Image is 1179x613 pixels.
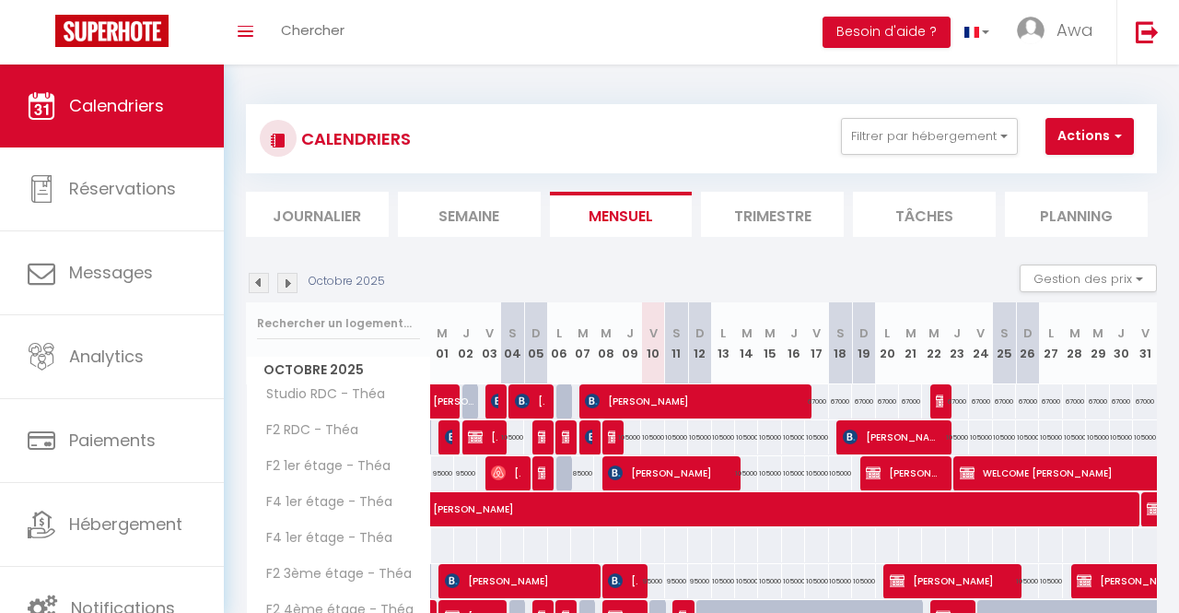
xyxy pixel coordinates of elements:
[1056,18,1093,41] span: Awa
[1039,302,1062,384] th: 27
[1110,384,1133,418] div: 67000
[782,564,805,598] div: 105000
[601,324,612,342] abbr: M
[741,324,753,342] abbr: M
[562,419,569,454] span: [PERSON_NAME]
[548,302,571,384] th: 06
[618,420,641,454] div: 105000
[1086,302,1109,384] th: 29
[445,419,452,454] span: [PERSON_NAME]
[946,384,969,418] div: 67000
[424,384,447,419] a: [PERSON_NAME]
[688,302,711,384] th: 12
[1000,324,1009,342] abbr: S
[524,302,547,384] th: 05
[257,307,420,340] input: Rechercher un logement...
[1117,324,1125,342] abbr: J
[852,564,875,598] div: 105000
[890,563,1008,598] span: [PERSON_NAME]
[884,324,890,342] abbr: L
[445,563,585,598] span: [PERSON_NAME]
[829,564,852,598] div: 105000
[859,324,869,342] abbr: D
[69,177,176,200] span: Réservations
[969,420,992,454] div: 105000
[309,273,385,290] p: Octobre 2025
[550,192,693,237] li: Mensuel
[468,419,497,454] span: [PERSON_NAME]
[836,324,845,342] abbr: S
[1110,302,1133,384] th: 30
[665,302,688,384] th: 11
[1045,118,1134,155] button: Actions
[782,420,805,454] div: 105000
[250,564,416,584] span: F2 3ème étage - Théa
[1048,324,1054,342] abbr: L
[454,302,477,384] th: 02
[735,456,758,490] div: 105000
[538,455,545,490] span: [PERSON_NAME]
[1133,302,1157,384] th: 31
[665,420,688,454] div: 105000
[1136,20,1159,43] img: logout
[946,420,969,454] div: 105000
[69,345,144,368] span: Analytics
[1016,420,1039,454] div: 105000
[976,324,985,342] abbr: V
[1133,420,1157,454] div: 105000
[585,383,791,418] span: [PERSON_NAME]
[782,302,805,384] th: 16
[1133,384,1157,418] div: 67000
[626,324,634,342] abbr: J
[829,302,852,384] th: 18
[437,324,448,342] abbr: M
[641,564,664,598] div: 95000
[608,455,726,490] span: [PERSON_NAME]
[485,324,494,342] abbr: V
[805,420,828,454] div: 105000
[608,419,615,454] span: [PERSON_NAME]
[805,302,828,384] th: 17
[69,513,182,536] span: Hébergement
[812,324,821,342] abbr: V
[571,302,594,384] th: 07
[993,420,1016,454] div: 105000
[823,17,951,48] button: Besoin d'aide ?
[688,564,711,598] div: 95000
[841,118,1018,155] button: Filtrer par hébergement
[782,456,805,490] div: 105000
[250,384,390,405] span: Studio RDC - Théa
[735,420,758,454] div: 105000
[665,564,688,598] div: 95000
[1016,564,1039,598] div: 105000
[250,456,395,477] span: F2 1er étage - Théa
[1110,420,1133,454] div: 105000
[922,302,945,384] th: 22
[695,324,705,342] abbr: D
[641,420,664,454] div: 105000
[649,324,658,342] abbr: V
[618,302,641,384] th: 09
[829,456,852,490] div: 105000
[790,324,798,342] abbr: J
[969,302,992,384] th: 24
[641,302,664,384] th: 10
[688,420,711,454] div: 105000
[1063,302,1086,384] th: 28
[765,324,776,342] abbr: M
[936,383,943,418] span: WELCOME [PERSON_NAME]
[853,192,996,237] li: Tâches
[433,374,475,409] span: [PERSON_NAME]
[1039,384,1062,418] div: 67000
[1016,384,1039,418] div: 67000
[843,419,939,454] span: [PERSON_NAME]
[55,15,169,47] img: Super Booking
[899,302,922,384] th: 21
[735,302,758,384] th: 14
[250,528,397,548] span: F4 1er étage - Théa
[852,384,875,418] div: 67000
[866,455,940,490] span: [PERSON_NAME]
[246,192,389,237] li: Journalier
[1141,324,1150,342] abbr: V
[1039,420,1062,454] div: 105000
